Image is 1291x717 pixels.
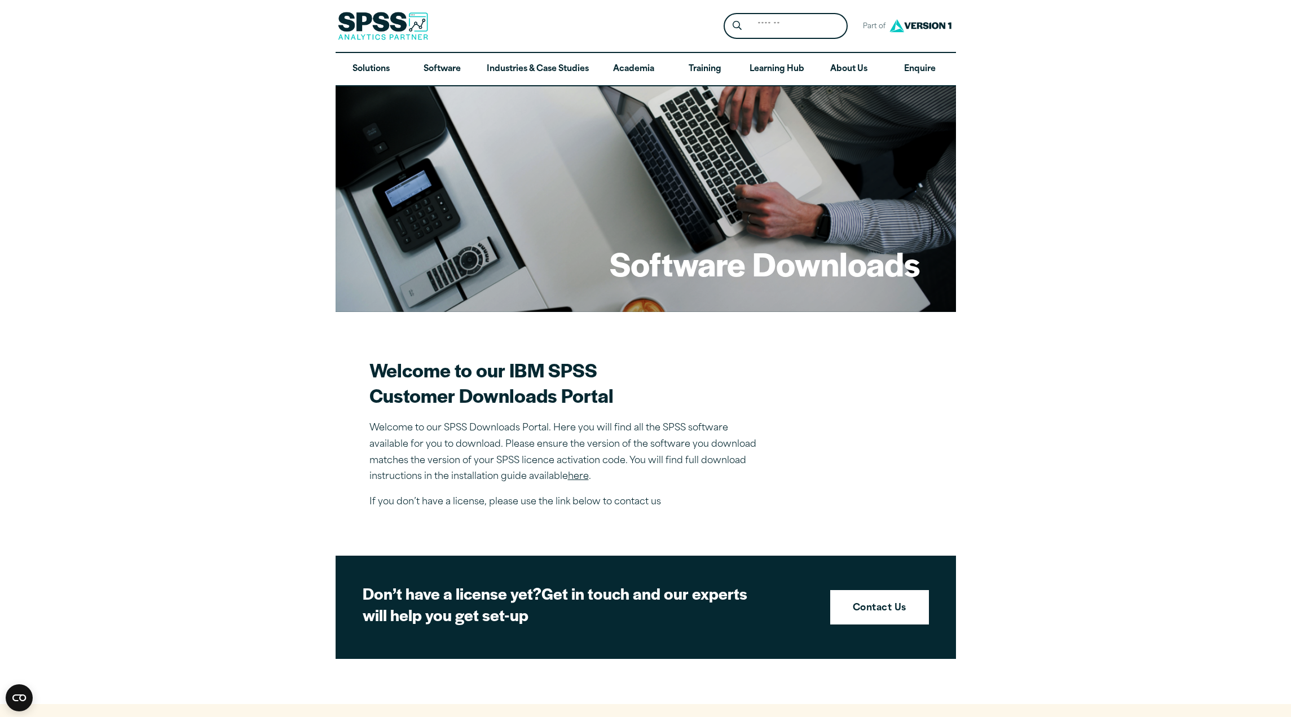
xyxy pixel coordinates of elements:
[369,357,764,408] h2: Welcome to our IBM SPSS Customer Downloads Portal
[857,19,887,35] span: Part of
[853,601,906,616] strong: Contact Us
[369,494,764,511] p: If you don’t have a license, please use the link below to contact us
[363,583,757,625] h2: Get in touch and our experts will help you get set-up
[830,590,929,625] a: Contact Us
[610,241,920,285] h1: Software Downloads
[733,21,742,30] svg: Search magnifying glass icon
[724,13,848,39] form: Site Header Search Form
[741,53,813,86] a: Learning Hub
[6,684,33,711] svg: CookieBot Widget Icon
[336,53,956,86] nav: Desktop version of site main menu
[6,684,33,711] div: CookieBot Widget Contents
[887,15,954,36] img: Version1 Logo
[338,12,428,40] img: SPSS Analytics Partner
[884,53,955,86] a: Enquire
[478,53,598,86] a: Industries & Case Studies
[813,53,884,86] a: About Us
[369,420,764,485] p: Welcome to our SPSS Downloads Portal. Here you will find all the SPSS software available for you ...
[669,53,740,86] a: Training
[568,472,589,481] a: here
[726,16,747,37] button: Search magnifying glass icon
[6,684,33,711] button: Open CMP widget
[363,582,541,604] strong: Don’t have a license yet?
[407,53,478,86] a: Software
[336,53,407,86] a: Solutions
[598,53,669,86] a: Academia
